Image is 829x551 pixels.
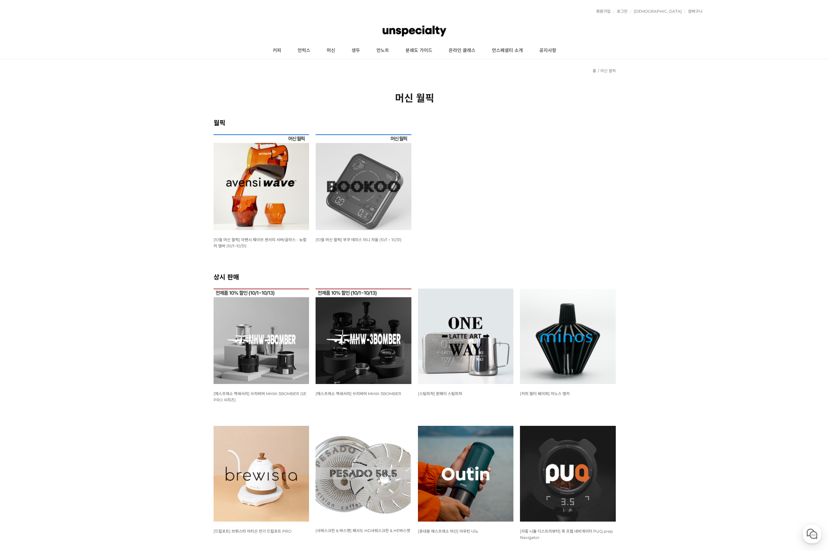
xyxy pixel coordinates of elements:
[368,42,397,59] a: 언노트
[214,90,616,105] h2: 머신 월픽
[383,21,446,41] img: 언스페셜티 몰
[214,118,616,127] h2: 월픽
[214,237,306,248] a: [10월 머신 월픽] 아벤시 웨이브 센서리 서버/글라스 - 뉴컬러 앰버 (10/1~10/31)
[600,68,616,73] a: 머신 월픽
[214,272,616,281] h2: 상시 판매
[593,68,596,73] a: 홈
[484,42,531,59] a: 언스페셜티 소개
[214,289,309,384] img: 쓰리바머 MHW-3BOMBER SE PRO 시리즈
[630,9,682,13] a: [DEMOGRAPHIC_DATA]
[520,289,616,384] img: 미노스 앵커
[316,134,411,230] img: [10월 머신 월픽] 부쿠 테미스 미니 저울 (10/1 ~ 10/31)
[343,42,368,59] a: 생두
[593,9,611,13] a: 회원가입
[418,426,514,522] img: 아우틴 나노 휴대용 에스프레소 머신
[418,289,514,384] img: 원웨이 스팀피쳐
[316,528,410,533] a: [샤워스크린 & 바스켓] 페사도 HD샤워스크린 & HE바스켓
[319,42,343,59] a: 머신
[316,289,411,384] img: 쓰리바머 MHW-3BOMBER
[397,42,440,59] a: 분쇄도 가이드
[289,42,319,59] a: 언럭스
[214,426,309,522] img: 브뤼스타, brewista, 아티산, 전기 드립포트
[316,237,402,242] a: [10월 머신 월픽] 부쿠 테미스 미니 저울 (10/1 ~ 10/31)
[265,42,289,59] a: 커피
[214,528,291,534] a: [드립포트] 브뤼스타 아티산 전기 드립포트 PRO
[440,42,484,59] a: 온라인 클래스
[418,528,478,534] a: [휴대용 에스프레소 머신] 아우틴 나노
[685,9,702,13] a: 장바구니
[316,426,411,521] img: 페사도 HD샤워스크린, HE바스켓
[214,134,309,230] img: [10월 머신 월픽] 아벤시 웨이브 센서리 서버/글라스 - 뉴컬러 앰버 (10/1~10/31)
[214,391,306,402] a: [에스프레소 액세서리] 쓰리바머 MHW-3BOMBER (SE PRO 시리즈)
[520,391,570,396] a: [커피 필터 쉐이퍼] 미노스 앵커
[520,426,616,522] img: 푹 프레스 PUQ PRESS
[613,9,628,13] a: 로그인
[418,391,462,396] a: [스팀피쳐] 원웨이 스팀피쳐
[531,42,564,59] a: 공지사항
[316,391,401,396] a: [에스프레소 액세서리] 쓰리바머 MHW-3BOMBER
[520,528,613,540] a: [자동 니들 디스트리뷰터] 푹 프렙 네비게이터 PUQ prep Navigator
